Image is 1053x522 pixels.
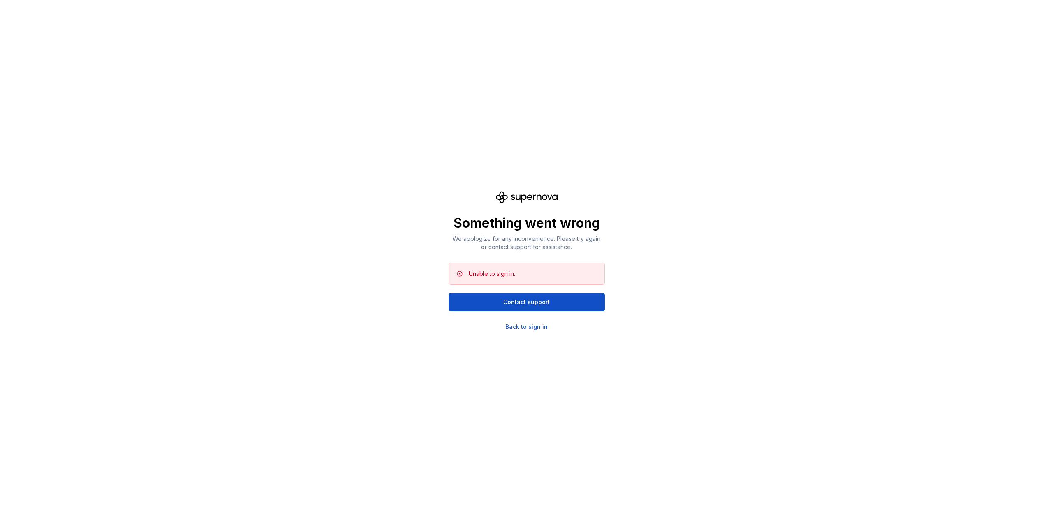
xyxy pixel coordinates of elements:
button: Contact support [449,293,605,311]
a: Back to sign in [505,323,548,331]
p: Something went wrong [449,215,605,231]
span: Contact support [503,298,550,306]
p: We apologize for any inconvenience. Please try again or contact support for assistance. [449,235,605,251]
div: Unable to sign in. [469,270,515,278]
